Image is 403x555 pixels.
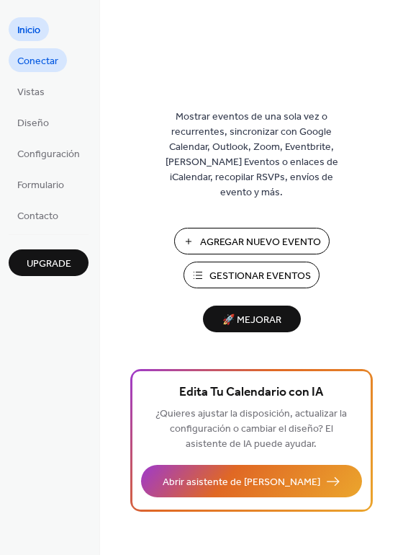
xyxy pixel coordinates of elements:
[9,79,53,103] a: Vistas
[17,209,58,224] span: Contacto
[17,23,40,38] span: Inicio
[17,54,58,69] span: Conectar
[9,141,89,165] a: Configuración
[155,110,349,200] span: Mostrar eventos de una sola vez o recurrentes, sincronizar con Google Calendar, Outlook, Zoom, Ev...
[203,306,301,332] button: 🚀 Mejorar
[209,269,311,284] span: Gestionar Eventos
[17,147,80,162] span: Configuración
[174,228,330,254] button: Agregar Nuevo Evento
[184,262,320,288] button: Gestionar Eventos
[9,203,67,227] a: Contacto
[17,178,64,193] span: Formulario
[17,116,49,131] span: Diseño
[9,172,73,196] a: Formulario
[179,383,323,403] span: Edita Tu Calendario con IA
[163,475,320,490] span: Abrir asistente de [PERSON_NAME]
[9,48,67,72] a: Conectar
[9,249,89,276] button: Upgrade
[9,110,58,134] a: Diseño
[27,257,71,272] span: Upgrade
[141,465,362,497] button: Abrir asistente de [PERSON_NAME]
[9,17,49,41] a: Inicio
[17,85,45,100] span: Vistas
[212,311,292,330] span: 🚀 Mejorar
[200,235,321,250] span: Agregar Nuevo Evento
[155,404,347,454] span: ¿Quieres ajustar la disposición, actualizar la configuración o cambiar el diseño? El asistente de...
